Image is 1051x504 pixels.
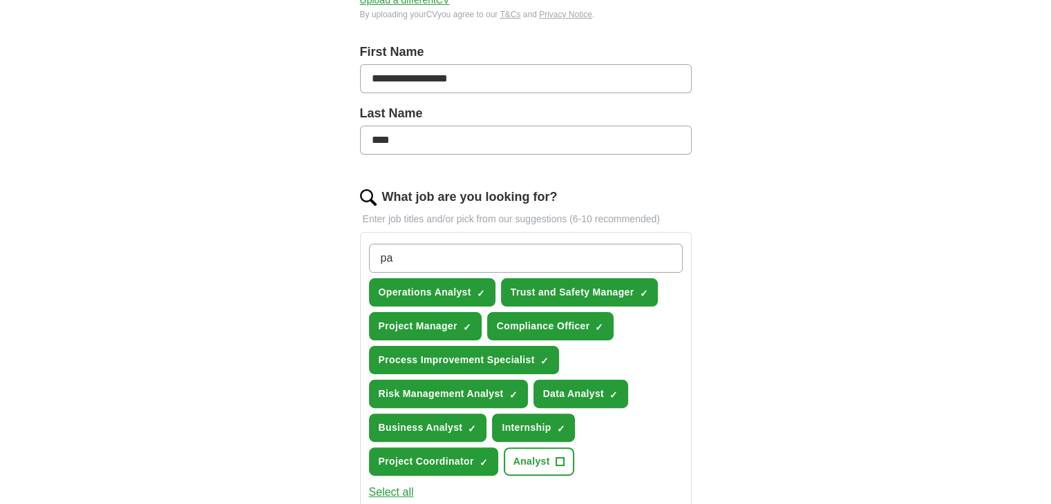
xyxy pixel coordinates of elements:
span: Trust and Safety Manager [511,285,634,300]
span: Compliance Officer [497,319,590,333]
button: Data Analyst✓ [533,380,629,408]
span: Data Analyst [543,387,605,401]
span: Project Coordinator [379,454,474,469]
span: Risk Management Analyst [379,387,504,401]
button: Compliance Officer✓ [487,312,614,340]
button: Risk Management Analyst✓ [369,380,528,408]
button: Project Coordinator✓ [369,447,498,476]
span: ✓ [609,389,618,400]
span: Business Analyst [379,420,463,435]
label: First Name [360,43,692,61]
span: Process Improvement Specialist [379,353,535,367]
a: T&Cs [500,10,520,19]
div: By uploading your CV you agree to our and . [360,8,692,21]
span: ✓ [468,423,476,434]
span: ✓ [509,389,518,400]
a: Privacy Notice [539,10,592,19]
button: Analyst [504,447,574,476]
span: Operations Analyst [379,285,471,300]
span: ✓ [639,288,647,299]
label: Last Name [360,104,692,123]
button: Trust and Safety Manager✓ [501,278,659,307]
button: Business Analyst✓ [369,414,487,442]
button: Process Improvement Specialist✓ [369,346,559,374]
button: Internship✓ [492,414,575,442]
span: ✓ [480,457,488,468]
span: Project Manager [379,319,457,333]
label: What job are you looking for? [382,188,558,206]
span: ✓ [556,423,565,434]
span: Internship [502,420,551,435]
button: Project Manager✓ [369,312,482,340]
span: ✓ [463,322,471,333]
p: Enter job titles and/or pick from our suggestions (6-10 recommended) [360,212,692,226]
span: ✓ [477,288,485,299]
span: ✓ [595,322,603,333]
img: search.png [360,189,377,206]
input: Type a job title and press enter [369,244,683,273]
span: Analyst [513,454,550,469]
span: ✓ [540,356,549,367]
button: Operations Analyst✓ [369,278,495,307]
button: Select all [369,484,414,501]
